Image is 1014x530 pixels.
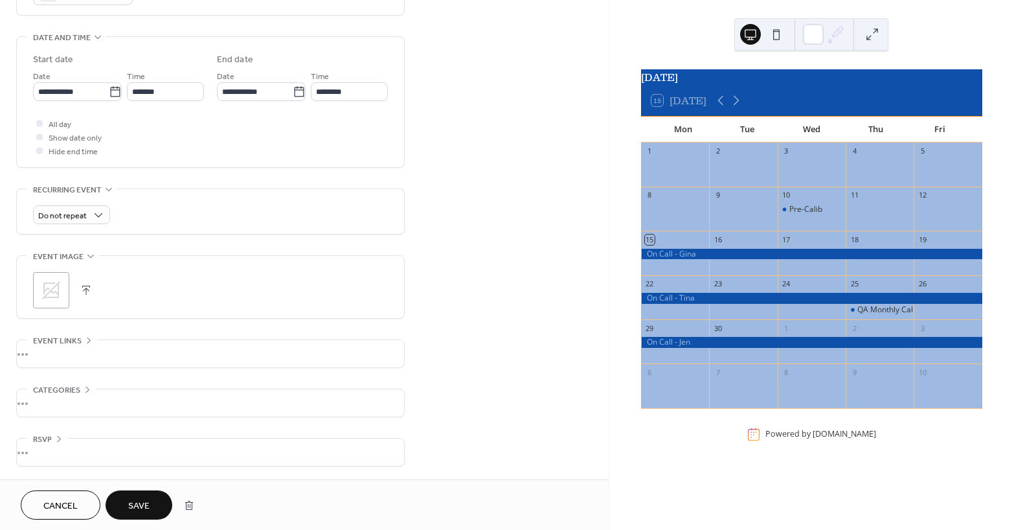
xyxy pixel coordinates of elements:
[641,337,982,348] div: On Call - Jen
[850,235,859,244] div: 18
[918,367,927,377] div: 10
[850,190,859,200] div: 11
[645,235,655,244] div: 15
[38,209,87,224] span: Do not repeat
[813,429,876,440] a: [DOMAIN_NAME]
[33,384,80,397] span: Categories
[850,367,859,377] div: 9
[645,323,655,333] div: 29
[918,279,927,289] div: 26
[17,439,404,466] div: •••
[713,146,723,156] div: 2
[17,389,404,417] div: •••
[844,117,908,143] div: Thu
[641,69,982,85] div: [DATE]
[21,490,100,520] button: Cancel
[33,433,52,446] span: RSVP
[106,490,172,520] button: Save
[846,305,914,316] div: QA Monthly Calibration
[49,132,102,145] span: Show date only
[918,235,927,244] div: 19
[782,323,791,333] div: 1
[782,235,791,244] div: 17
[713,323,723,333] div: 30
[127,70,145,84] span: Time
[217,53,253,67] div: End date
[33,250,84,264] span: Event image
[33,31,91,45] span: Date and time
[782,190,791,200] div: 10
[713,367,723,377] div: 7
[908,117,972,143] div: Fri
[715,117,780,143] div: Tue
[918,146,927,156] div: 5
[217,70,234,84] span: Date
[850,279,859,289] div: 25
[645,190,655,200] div: 8
[789,204,822,215] div: Pre-Calib
[782,146,791,156] div: 3
[780,117,844,143] div: Wed
[641,293,982,304] div: On Call - Tina
[918,190,927,200] div: 12
[641,249,982,260] div: On Call - Gina
[645,146,655,156] div: 1
[765,429,876,440] div: Powered by
[33,70,51,84] span: Date
[918,323,927,333] div: 3
[713,279,723,289] div: 23
[128,500,150,513] span: Save
[33,334,82,348] span: Event links
[850,146,859,156] div: 4
[33,53,73,67] div: Start date
[311,70,329,84] span: Time
[713,235,723,244] div: 16
[33,272,69,308] div: ;
[713,190,723,200] div: 9
[651,117,715,143] div: Mon
[850,323,859,333] div: 2
[778,204,846,215] div: Pre-Calib
[782,367,791,377] div: 8
[43,500,78,513] span: Cancel
[17,340,404,367] div: •••
[645,279,655,289] div: 22
[49,145,98,159] span: Hide end time
[857,305,941,316] div: QA Monthly Calibration
[33,183,102,197] span: Recurring event
[645,367,655,377] div: 6
[49,118,71,132] span: All day
[782,279,791,289] div: 24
